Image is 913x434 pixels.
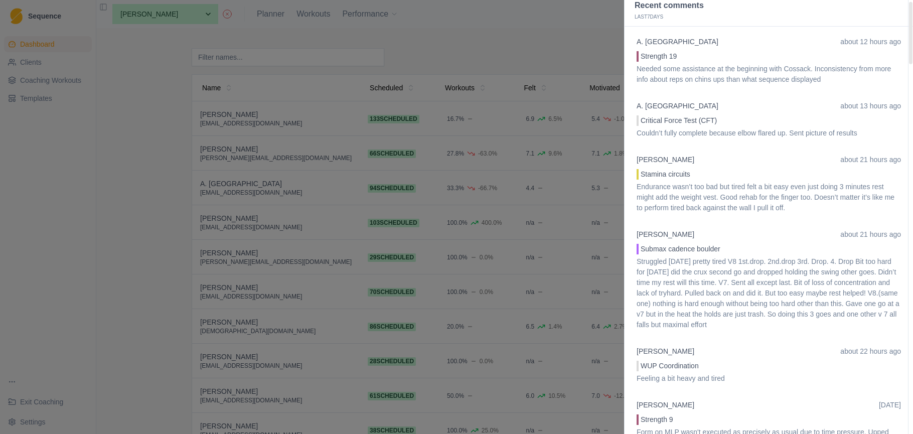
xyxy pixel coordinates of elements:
[637,115,639,126] div: None
[637,373,901,384] p: Feeling a bit heavy and tired
[641,51,677,62] p: Strength 19
[635,1,903,10] h2: Recent comments
[641,169,690,180] p: Stamina circuits
[637,256,901,330] p: Struggled [DATE] pretty tired V8 1st.drop. 2nd.drop 3rd. Drop. 4. Drop Bit too hard for [DATE] di...
[637,182,901,213] p: Endurance wasn’t too bad but tired felt a bit easy even just doing 3 minutes rest might add the w...
[840,155,901,165] p: about 21 hours ago
[637,102,718,110] a: A. [GEOGRAPHIC_DATA]
[637,64,901,85] p: Needed some assistance at the beginning with Cossack. Inconsistency from more info about reps on ...
[637,156,694,164] a: [PERSON_NAME]
[637,230,694,238] a: [PERSON_NAME]
[641,361,699,371] p: WUP Coordination
[647,14,650,20] span: 7
[637,361,639,371] div: None
[840,37,901,47] p: about 12 hours ago
[840,346,901,357] p: about 22 hours ago
[840,229,901,240] p: about 21 hours ago
[637,414,639,425] div: Conditioning
[637,347,694,355] a: [PERSON_NAME]
[641,244,720,254] p: Submax cadence boulder
[637,401,694,409] a: [PERSON_NAME]
[637,169,639,180] div: Endurance
[641,115,717,126] p: Critical Force Test (CFT)
[637,38,718,46] a: A. [GEOGRAPHIC_DATA]
[635,14,663,20] p: Last Days
[637,244,639,254] div: Strength / Power
[879,400,901,410] p: [DATE]
[840,101,901,111] p: about 13 hours ago
[637,128,901,138] p: Couldn’t fully complete because elbow flared up. Sent picture of results
[637,51,639,62] div: Conditioning
[641,414,673,425] p: Strength 9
